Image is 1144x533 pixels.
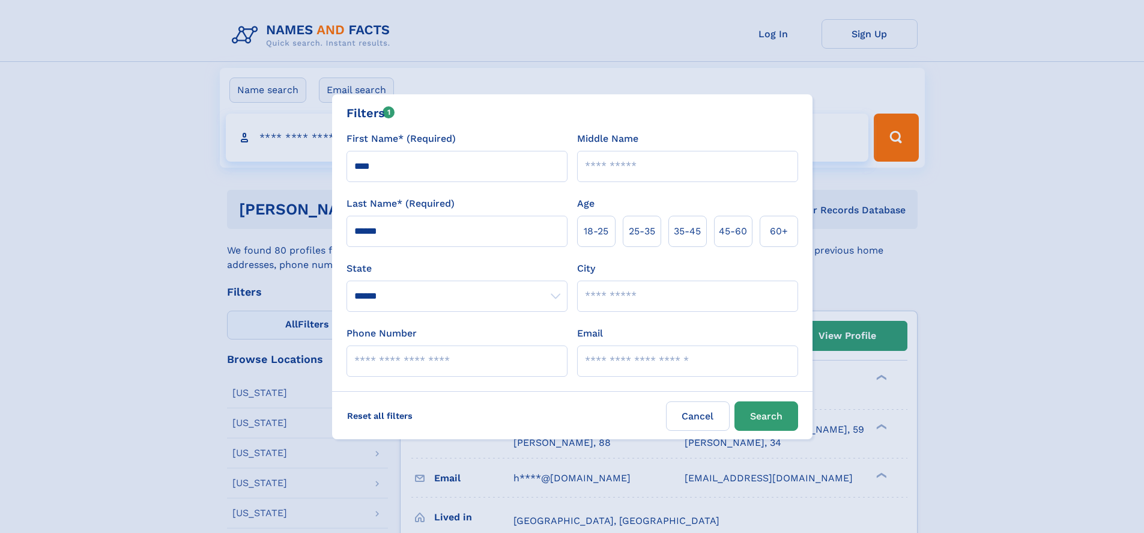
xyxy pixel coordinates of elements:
div: Filters [347,104,395,122]
label: City [577,261,595,276]
label: Cancel [666,401,730,431]
label: First Name* (Required) [347,132,456,146]
span: 35‑45 [674,224,701,239]
span: 60+ [770,224,788,239]
label: State [347,261,567,276]
span: 25‑35 [629,224,655,239]
label: Reset all filters [339,401,420,430]
span: 45‑60 [719,224,747,239]
button: Search [734,401,798,431]
label: Email [577,326,603,341]
label: Last Name* (Required) [347,196,455,211]
label: Age [577,196,595,211]
span: 18‑25 [584,224,608,239]
label: Middle Name [577,132,638,146]
label: Phone Number [347,326,417,341]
